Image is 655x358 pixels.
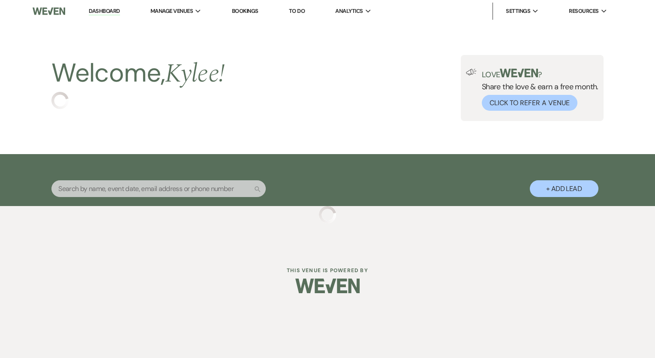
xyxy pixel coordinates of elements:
[506,7,530,15] span: Settings
[482,69,598,79] p: Love ?
[51,55,225,92] h2: Welcome,
[51,92,69,109] img: loading spinner
[482,95,577,111] button: Click to Refer a Venue
[89,7,120,15] a: Dashboard
[335,7,363,15] span: Analytics
[165,54,225,94] span: Kylee !
[295,271,360,301] img: Weven Logo
[319,206,336,223] img: loading spinner
[477,69,598,111] div: Share the love & earn a free month.
[232,7,258,15] a: Bookings
[530,180,598,197] button: + Add Lead
[466,69,477,76] img: loud-speaker-illustration.svg
[33,2,65,20] img: Weven Logo
[569,7,598,15] span: Resources
[51,180,266,197] input: Search by name, event date, email address or phone number
[289,7,305,15] a: To Do
[150,7,193,15] span: Manage Venues
[500,69,538,77] img: weven-logo-green.svg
